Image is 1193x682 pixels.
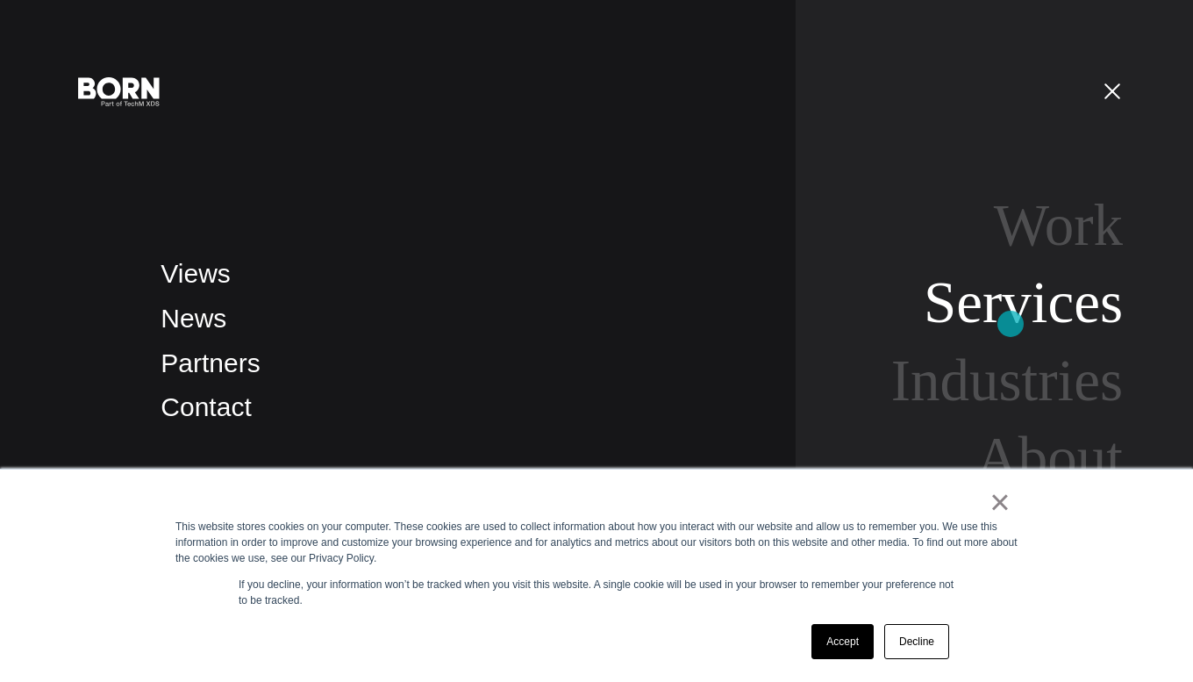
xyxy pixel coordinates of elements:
a: Accept [811,624,874,659]
button: Open [1091,72,1133,109]
a: Industries [891,348,1123,413]
a: News [161,304,226,333]
a: × [989,494,1011,510]
a: About [975,425,1123,490]
a: Views [161,259,230,288]
a: Partners [161,348,260,377]
a: Decline [884,624,949,659]
a: Contact [161,392,251,421]
div: This website stores cookies on your computer. These cookies are used to collect information about... [175,519,1018,566]
a: Services [924,269,1123,334]
p: If you decline, your information won’t be tracked when you visit this website. A single cookie wi... [239,577,954,608]
a: Work [994,192,1123,257]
